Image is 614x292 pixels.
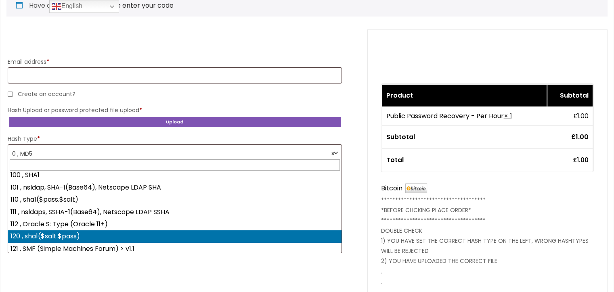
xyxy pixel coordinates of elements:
[37,135,40,143] abbr: required
[503,111,511,121] strong: × 1
[12,147,337,161] span: 0 , MD5
[8,56,342,67] label: Email address
[573,155,577,165] span: £
[382,107,547,125] td: Public Password Recovery - Per Hour
[8,169,342,181] li: 100 , SHA1
[573,111,577,121] span: £
[52,2,61,11] img: en
[381,184,427,193] label: Bitcoin
[382,149,547,171] th: Total
[8,243,342,255] li: 121 , SMF (Simple Machines Forum) > v1.1
[139,106,142,114] abbr: required
[331,150,335,158] span: ×
[405,184,427,193] img: Bitcoin
[571,132,576,142] span: £
[8,92,13,97] input: Create an account?
[573,155,589,165] bdi: 1.00
[8,133,342,144] label: Hash Type
[8,230,342,242] li: 120 , sha1($salt.$pass)
[18,90,75,98] span: Create an account?
[8,116,342,128] button: Upload
[382,126,547,148] th: Subtotal
[367,29,608,83] h3: Your order
[8,206,342,218] li: 111 , nsldaps, SSHA-1(Base64), Netscape LDAP SSHA
[573,111,589,121] bdi: 1.00
[382,85,547,106] th: Product
[8,104,342,116] label: Hash Upload or password protected file upload
[80,1,174,10] a: Enter your coupon code
[547,85,593,106] th: Subtotal
[6,33,343,53] h3: Billing details
[8,144,342,161] span: 0 , MD5
[8,194,342,206] li: 110 , sha1($pass.$salt)
[8,218,342,230] li: 112 , Oracle S: Type (Oracle 11+)
[571,132,589,142] bdi: 1.00
[8,181,342,194] li: 101 , nsldap, SHA-1(Base64), Netscape LDAP SHA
